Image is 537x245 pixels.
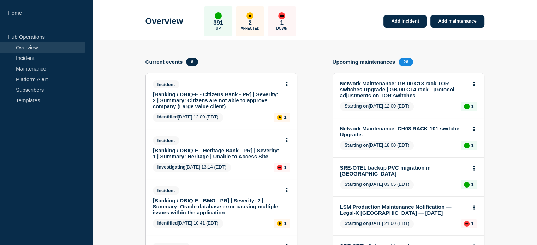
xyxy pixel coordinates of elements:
[145,16,183,26] h1: Overview
[145,59,183,65] h4: Current events
[153,197,280,215] a: [Banking / DBIQ-E - BMO - PR] | Severity: 2 | Summary: Oracle database error causing multiple iss...
[278,12,285,19] div: down
[153,147,280,159] a: [Banking / DBIQ-E - Heritage Bank - PR] | Severity: 1 | Summary: Heritage | Unable to Access Site
[153,113,223,122] span: [DATE] 12:00 (EDT)
[340,102,414,111] span: [DATE] 12:00 (EDT)
[464,104,470,109] div: up
[153,91,280,109] a: [Banking / DBIQ-E - Citizens Bank - PR] | Severity: 2 | Summary: Citizens are not able to approve...
[340,80,467,98] a: Network Maintenance: GB 00 C13 rack TOR switches Upgrade | GB 00 C14 rack - protocol adjustments ...
[277,221,282,226] div: affected
[345,182,369,187] span: Starting on
[464,182,470,188] div: up
[157,220,178,226] span: Identified
[249,19,252,26] p: 2
[157,164,186,170] span: Investigating
[471,221,473,226] p: 1
[284,165,286,170] p: 1
[471,104,473,109] p: 1
[276,26,287,30] p: Down
[153,136,180,145] span: Incident
[153,219,223,228] span: [DATE] 10:41 (EDT)
[277,115,282,120] div: affected
[345,142,369,148] span: Starting on
[340,204,467,216] a: LSM Production Maintenance Notification — Legal-X [GEOGRAPHIC_DATA] — [DATE]
[280,19,284,26] p: 1
[340,125,467,137] a: Network Maintenance: CH08 RACK-101 switche Upgrade.
[153,80,180,88] span: Incident
[471,182,473,187] p: 1
[345,103,369,109] span: Starting on
[284,221,286,226] p: 1
[464,143,470,148] div: up
[340,141,414,150] span: [DATE] 18:00 (EDT)
[246,12,253,19] div: affected
[340,165,467,177] a: SRE-OTEL backup PVC migration in [GEOGRAPHIC_DATA]
[157,114,178,120] span: Identified
[213,19,223,26] p: 391
[399,58,413,66] span: 26
[284,115,286,120] p: 1
[153,186,180,195] span: Incident
[471,143,473,148] p: 1
[345,221,369,226] span: Starting on
[340,180,414,189] span: [DATE] 03:05 (EDT)
[153,163,231,172] span: [DATE] 13:14 (EDT)
[333,59,395,65] h4: Upcoming maintenances
[241,26,259,30] p: Affected
[215,12,222,19] div: up
[216,26,221,30] p: Up
[340,219,414,228] span: [DATE] 21:00 (EDT)
[383,15,427,28] a: Add incident
[464,221,470,227] div: down
[430,15,484,28] a: Add maintenance
[186,58,198,66] span: 6
[277,165,282,170] div: down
